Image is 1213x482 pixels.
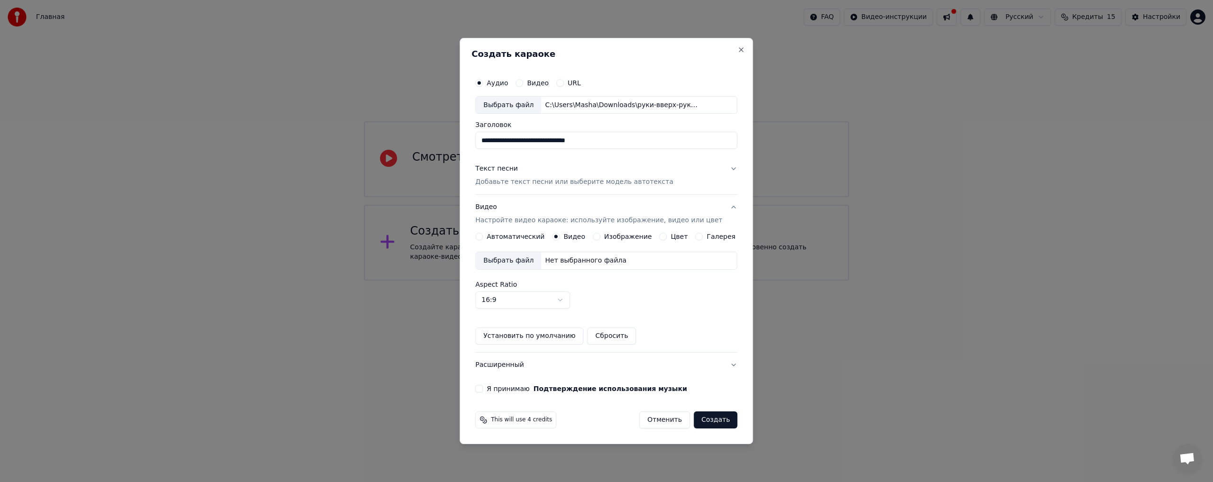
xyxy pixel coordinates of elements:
label: Автоматический [487,233,544,240]
button: Текст песниДобавьте текст песни или выберите модель автотекста [475,157,737,195]
button: Расширенный [475,353,737,377]
label: Aspect Ratio [475,281,737,288]
div: Текст песни [475,164,518,174]
div: Видео [475,203,722,226]
div: Выбрать файл [476,252,541,269]
button: Сбросить [588,327,636,345]
button: ВидеоНастройте видео караоке: используйте изображение, видео или цвет [475,195,737,233]
div: C:\Users\Masha\Downloads\руки-вверх-руки-вверх-ай-яай-яай-47.mp3 [541,100,702,110]
label: URL [568,80,581,86]
label: Аудио [487,80,508,86]
span: This will use 4 credits [491,416,552,424]
div: Нет выбранного файла [541,256,630,265]
label: Я принимаю [487,385,687,392]
button: Отменить [639,411,690,428]
label: Заголовок [475,122,737,128]
button: Установить по умолчанию [475,327,583,345]
label: Видео [563,233,585,240]
button: Создать [694,411,737,428]
h2: Создать караоке [471,50,741,58]
p: Добавьте текст песни или выберите модель автотекста [475,178,673,187]
label: Цвет [671,233,688,240]
label: Изображение [604,233,652,240]
button: Я принимаю [534,385,687,392]
label: Видео [527,80,549,86]
div: Выбрать файл [476,97,541,114]
p: Настройте видео караоке: используйте изображение, видео или цвет [475,216,722,225]
div: ВидеоНастройте видео караоке: используйте изображение, видео или цвет [475,233,737,352]
label: Галерея [707,233,736,240]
